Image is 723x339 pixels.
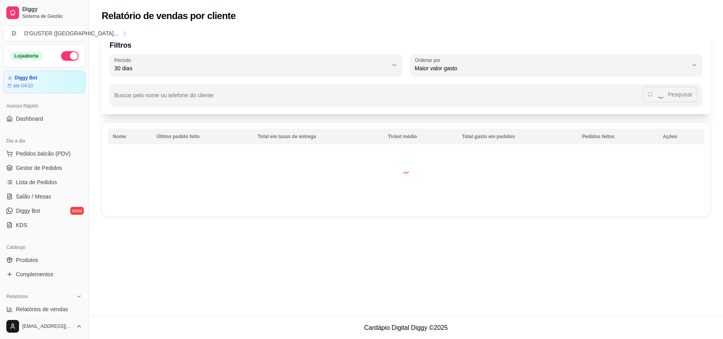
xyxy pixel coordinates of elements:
[114,94,642,102] input: Buscar pelo nome ou telefone do cliente
[3,25,85,41] button: Select a team
[16,207,40,215] span: Diggy Bot
[110,40,702,51] p: Filtros
[10,52,43,60] div: Loja aberta
[3,3,85,22] a: DiggySistema de Gestão
[415,64,688,72] span: Maior valor gasto
[3,241,85,254] div: Catálogo
[410,54,703,76] button: Ordenar porMaior valor gasto
[114,64,388,72] span: 30 dias
[3,100,85,112] div: Acesso Rápido
[61,51,79,61] button: Alterar Status
[3,176,85,189] a: Lista de Pedidos
[16,193,51,200] span: Salão / Mesas
[15,75,37,81] article: Diggy Bot
[6,293,28,300] span: Relatórios
[22,6,82,13] span: Diggy
[3,268,85,281] a: Complementos
[10,29,18,37] span: D
[16,178,57,186] span: Lista de Pedidos
[22,13,82,19] span: Sistema de Gestão
[16,305,68,313] span: Relatórios de vendas
[3,147,85,160] button: Pedidos balcão (PDV)
[102,10,236,22] h2: Relatório de vendas por cliente
[13,83,33,89] article: até 04/10
[22,323,73,329] span: [EMAIL_ADDRESS][DOMAIN_NAME]
[3,135,85,147] div: Dia a dia
[16,256,38,264] span: Produtos
[402,166,410,173] div: Loading
[114,57,133,64] label: Período
[16,115,43,123] span: Dashboard
[3,317,85,336] button: [EMAIL_ADDRESS][DOMAIN_NAME]
[3,254,85,266] a: Produtos
[16,150,71,158] span: Pedidos balcão (PDV)
[3,112,85,125] a: Dashboard
[16,164,62,172] span: Gestor de Pedidos
[16,221,27,229] span: KDS
[3,162,85,174] a: Gestor de Pedidos
[3,303,85,316] a: Relatórios de vendas
[3,190,85,203] a: Salão / Mesas
[3,204,85,217] a: Diggy Botnovo
[3,219,85,231] a: KDS
[89,316,723,339] footer: Cardápio Digital Diggy © 2025
[3,71,85,93] a: Diggy Botaté 04/10
[24,29,118,37] div: D'GUSTER ([GEOGRAPHIC_DATA] ...
[110,54,402,76] button: Período30 dias
[415,57,443,64] label: Ordenar por
[16,270,53,278] span: Complementos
